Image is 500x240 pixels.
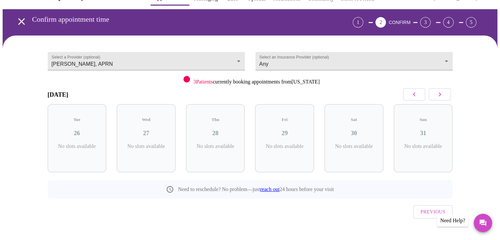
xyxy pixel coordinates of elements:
[191,117,240,122] h5: Thu
[399,143,447,149] p: No slots available
[420,207,445,216] span: Previous
[260,117,309,122] h5: Fri
[474,214,492,232] button: Messages
[12,12,31,31] button: open drawer
[443,17,454,28] div: 4
[399,117,447,122] h5: Sun
[466,17,476,28] div: 5
[389,20,410,25] span: CONFIRM
[48,52,245,70] div: [PERSON_NAME], APRN
[330,143,378,149] p: No slots available
[399,130,447,137] h3: 31
[420,17,431,28] div: 3
[255,52,453,70] div: Any
[53,130,101,137] h3: 26
[330,130,378,137] h3: 30
[122,117,170,122] h5: Wed
[178,186,334,192] p: Need to reschedule? No problem—just 24 hours before your visit
[330,117,378,122] h5: Sat
[48,91,68,98] h3: [DATE]
[260,130,309,137] h3: 29
[437,214,468,227] div: Need Help?
[32,15,316,24] h3: Confirm appointment time
[193,79,320,85] p: currently booking appointments from [US_STATE]
[122,130,170,137] h3: 27
[193,79,213,84] span: 3 Patients
[191,143,240,149] p: No slots available
[413,205,452,218] button: Previous
[191,130,240,137] h3: 28
[260,186,279,192] a: reach out
[260,143,309,149] p: No slots available
[53,143,101,149] p: No slots available
[53,117,101,122] h5: Tue
[353,17,363,28] div: 1
[122,143,170,149] p: No slots available
[375,17,386,28] div: 2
